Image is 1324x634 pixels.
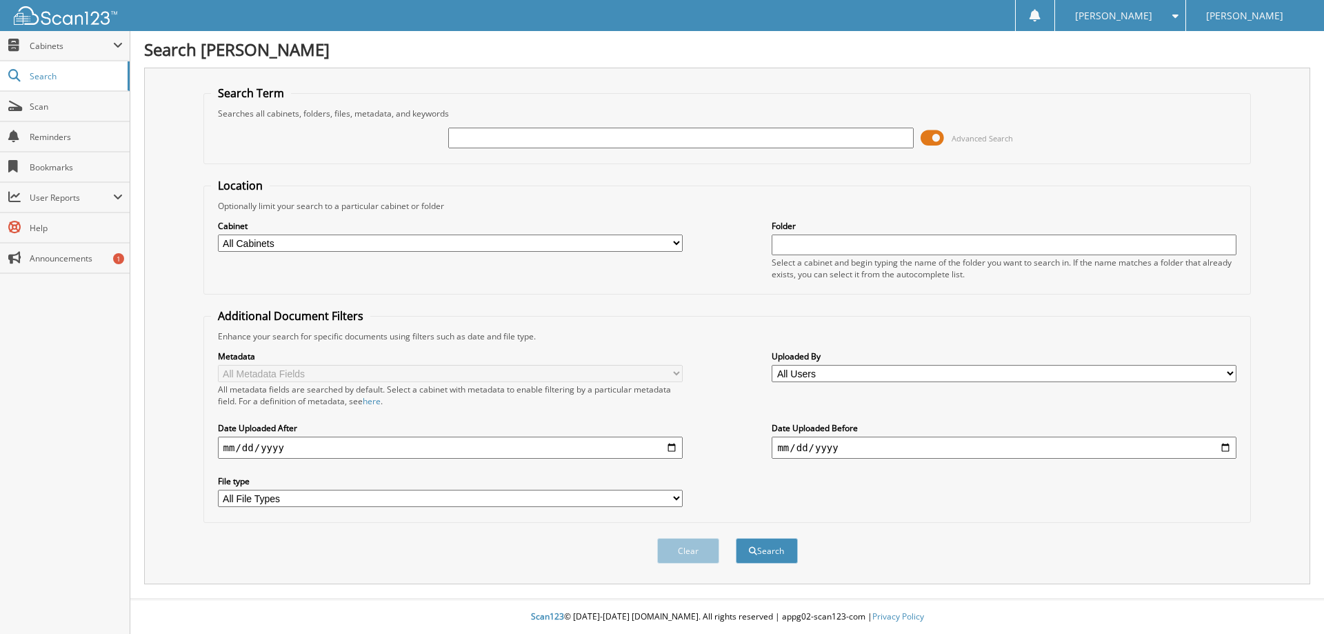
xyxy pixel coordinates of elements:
div: All metadata fields are searched by default. Select a cabinet with metadata to enable filtering b... [218,384,683,407]
span: Announcements [30,252,123,264]
div: Select a cabinet and begin typing the name of the folder you want to search in. If the name match... [772,257,1236,280]
span: User Reports [30,192,113,204]
a: here [363,395,381,407]
label: File type [218,475,683,487]
span: [PERSON_NAME] [1206,12,1283,20]
legend: Additional Document Filters [211,308,370,324]
span: [PERSON_NAME] [1075,12,1152,20]
div: 1 [113,253,124,264]
button: Search [736,538,798,564]
legend: Location [211,178,270,193]
label: Cabinet [218,220,683,232]
span: Bookmarks [30,161,123,173]
label: Date Uploaded Before [772,422,1236,434]
img: scan123-logo-white.svg [14,6,117,25]
div: Enhance your search for specific documents using filters such as date and file type. [211,330,1244,342]
span: Cabinets [30,40,113,52]
span: Search [30,70,121,82]
span: Scan [30,101,123,112]
label: Date Uploaded After [218,422,683,434]
label: Folder [772,220,1236,232]
div: © [DATE]-[DATE] [DOMAIN_NAME]. All rights reserved | appg02-scan123-com | [130,600,1324,634]
span: Help [30,222,123,234]
h1: Search [PERSON_NAME] [144,38,1310,61]
div: Searches all cabinets, folders, files, metadata, and keywords [211,108,1244,119]
input: end [772,437,1236,459]
label: Metadata [218,350,683,362]
span: Reminders [30,131,123,143]
button: Clear [657,538,719,564]
span: Scan123 [531,611,564,622]
span: Advanced Search [952,133,1013,143]
input: start [218,437,683,459]
a: Privacy Policy [872,611,924,622]
div: Optionally limit your search to a particular cabinet or folder [211,200,1244,212]
label: Uploaded By [772,350,1236,362]
legend: Search Term [211,86,291,101]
